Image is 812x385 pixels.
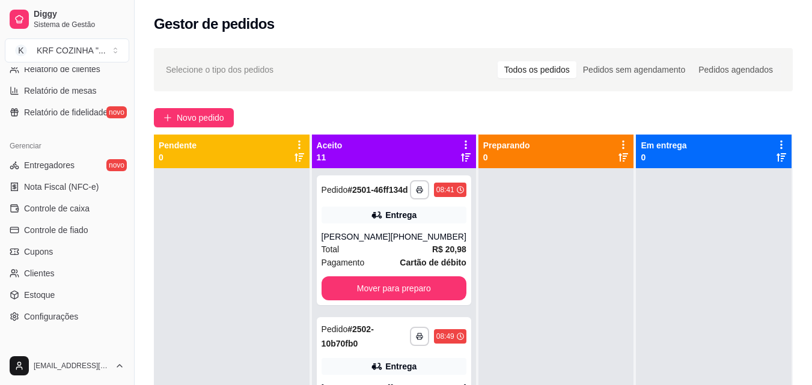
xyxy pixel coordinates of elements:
[385,209,417,221] div: Entrega
[483,139,530,151] p: Preparando
[322,243,340,256] span: Total
[37,44,106,56] div: KRF COZINHA " ...
[5,38,129,62] button: Select a team
[154,108,234,127] button: Novo pedido
[24,267,55,279] span: Clientes
[5,81,129,100] a: Relatório de mesas
[5,5,129,34] a: DiggySistema de Gestão
[347,185,408,195] strong: # 2501-46ff134d
[34,361,110,371] span: [EMAIL_ADDRESS][DOMAIN_NAME]
[692,61,780,78] div: Pedidos agendados
[5,341,129,360] div: Diggy
[24,311,78,323] span: Configurações
[322,276,466,300] button: Mover para preparo
[317,151,343,163] p: 11
[159,151,197,163] p: 0
[322,185,348,195] span: Pedido
[24,63,100,75] span: Relatório de clientes
[5,136,129,156] div: Gerenciar
[24,181,99,193] span: Nota Fiscal (NFC-e)
[322,231,391,243] div: [PERSON_NAME]
[5,103,129,122] a: Relatório de fidelidadenovo
[24,246,53,258] span: Cupons
[5,199,129,218] a: Controle de caixa
[483,151,530,163] p: 0
[34,9,124,20] span: Diggy
[5,264,129,283] a: Clientes
[5,351,129,380] button: [EMAIL_ADDRESS][DOMAIN_NAME]
[166,63,273,76] span: Selecione o tipo dos pedidos
[436,332,454,341] div: 08:49
[15,44,27,56] span: K
[5,177,129,196] a: Nota Fiscal (NFC-e)
[322,324,374,348] strong: # 2502-10b70fb0
[24,159,75,171] span: Entregadores
[498,61,576,78] div: Todos os pedidos
[24,289,55,301] span: Estoque
[24,202,90,214] span: Controle de caixa
[641,151,686,163] p: 0
[400,258,466,267] strong: Cartão de débito
[641,139,686,151] p: Em entrega
[163,114,172,122] span: plus
[5,242,129,261] a: Cupons
[576,61,692,78] div: Pedidos sem agendamento
[24,85,97,97] span: Relatório de mesas
[154,14,275,34] h2: Gestor de pedidos
[34,20,124,29] span: Sistema de Gestão
[5,220,129,240] a: Controle de fiado
[322,324,348,334] span: Pedido
[385,360,417,372] div: Entrega
[24,106,108,118] span: Relatório de fidelidade
[391,231,466,243] div: [PHONE_NUMBER]
[322,256,365,269] span: Pagamento
[5,59,129,79] a: Relatório de clientes
[177,111,224,124] span: Novo pedido
[159,139,197,151] p: Pendente
[24,224,88,236] span: Controle de fiado
[436,185,454,195] div: 08:41
[317,139,343,151] p: Aceito
[5,285,129,305] a: Estoque
[432,244,466,254] strong: R$ 20,98
[5,307,129,326] a: Configurações
[5,156,129,175] a: Entregadoresnovo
